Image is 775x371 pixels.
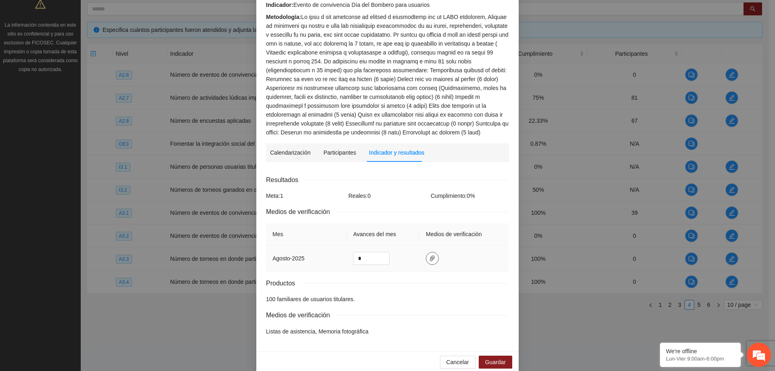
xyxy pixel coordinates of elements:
[426,255,438,262] span: paper-clip
[426,252,439,265] button: paper-clip
[266,310,336,320] span: Medios de verificación
[4,220,154,249] textarea: Escriba su mensaje aquí y haga clic en “Enviar”
[446,358,469,367] span: Cancelar
[266,175,305,185] span: Resultados
[485,358,506,367] span: Guardar
[266,207,336,217] span: Medios de verificación
[666,356,735,362] p: Lun-Vier 9:00am-6:00pm
[42,41,136,52] div: Dejar un mensaje
[266,14,301,20] strong: Metodología:
[479,356,512,369] button: Guardar
[15,108,142,189] span: Estamos sin conexión. Déjenos un mensaje.
[272,255,304,262] span: agosto - 2025
[266,278,302,288] span: Productos
[347,223,419,245] th: Avances del mes
[429,191,511,200] div: Cumplimiento: 0 %
[132,4,152,23] div: Minimizar ventana de chat en vivo
[266,0,509,9] div: Evento de convivencia Día del Bombero para usuarios
[348,193,371,199] span: Reales: 0
[270,148,310,157] div: Calendarización
[266,223,347,245] th: Mes
[440,356,475,369] button: Cancelar
[323,148,356,157] div: Participantes
[666,348,735,354] div: We're offline
[419,223,509,245] th: Medios de verificación
[266,2,293,8] strong: Indicador:
[369,148,424,157] div: Indicador y resultados
[120,249,147,260] em: Enviar
[266,295,509,304] li: 100 familiares de usuarios titulares.
[266,327,509,336] p: Listas de asistencia, Memoria fotográfica
[266,13,509,137] div: Lo ipsu d sit ametconse ad elitsed d eiusmodtemp inc ut LABO etdolorem, Aliquae ad minimveni qu n...
[264,191,346,200] div: Meta: 1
